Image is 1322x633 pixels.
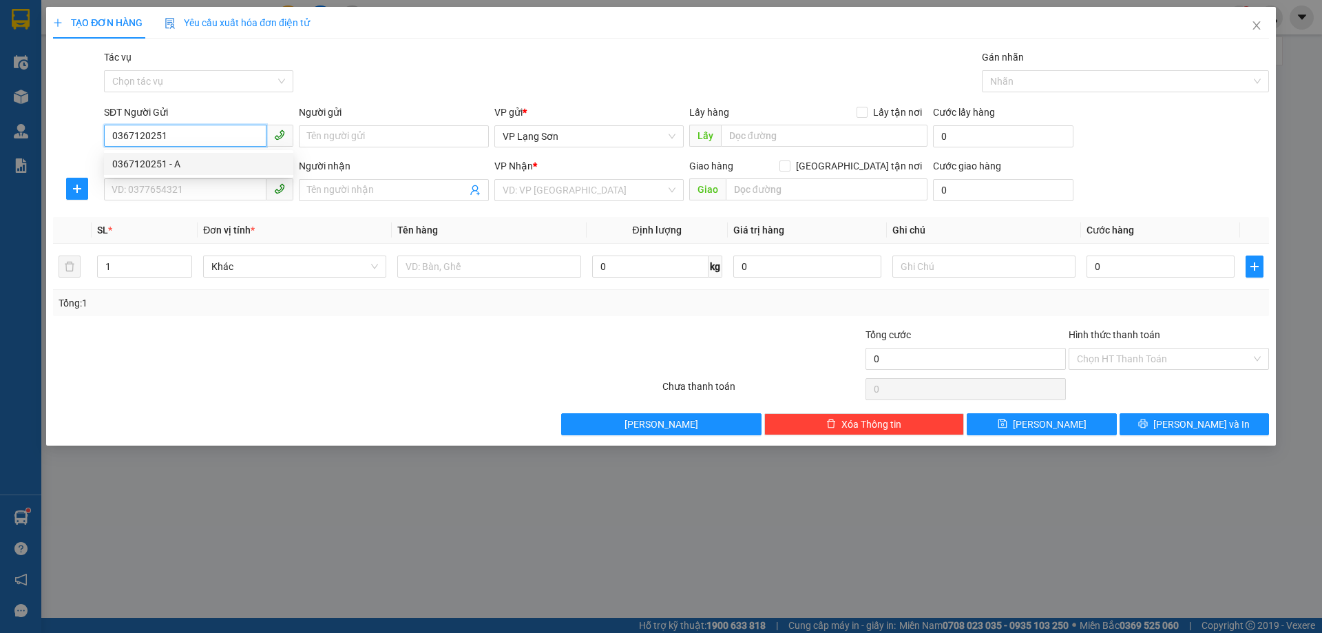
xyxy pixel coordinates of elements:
span: VP Nhận [494,160,533,172]
span: Lấy tận nơi [868,105,927,120]
span: printer [1138,419,1148,430]
span: [PERSON_NAME] [1013,417,1087,432]
span: Cước hàng [1087,225,1134,236]
label: Tác vụ [104,52,132,63]
span: user-add [470,185,481,196]
label: Cước lấy hàng [933,107,995,118]
input: Ghi Chú [892,256,1076,278]
span: plus [67,183,87,194]
span: kg [709,256,722,278]
div: 0367120251 - A [104,153,293,175]
span: phone [274,129,285,141]
input: 0 [733,256,881,278]
div: Người nhận [299,158,488,174]
span: phone [274,183,285,194]
span: Yêu cầu xuất hóa đơn điện tử [165,17,310,28]
span: Đơn vị tính [203,225,255,236]
span: delete [826,419,836,430]
input: Dọc đường [726,178,927,200]
span: Định lượng [633,225,682,236]
span: plus [1246,261,1263,272]
span: SL [97,225,108,236]
span: Xóa Thông tin [841,417,901,432]
span: close [1251,20,1262,31]
span: TẠO ĐƠN HÀNG [53,17,143,28]
div: SĐT Người Gửi [104,105,293,120]
div: VP gửi [494,105,684,120]
th: Ghi chú [887,217,1081,244]
input: Cước lấy hàng [933,125,1073,147]
span: plus [53,18,63,28]
span: VP Lạng Sơn [503,126,675,147]
span: [GEOGRAPHIC_DATA] tận nơi [790,158,927,174]
span: Giao [689,178,726,200]
div: Chưa thanh toán [661,379,864,403]
span: Giá trị hàng [733,225,784,236]
span: Khác [211,256,378,277]
label: Gán nhãn [982,52,1024,63]
span: save [998,419,1007,430]
button: Close [1237,7,1276,45]
span: Giao hàng [689,160,733,172]
button: save[PERSON_NAME] [967,413,1116,435]
span: Lấy [689,125,721,147]
span: [PERSON_NAME] và In [1153,417,1250,432]
button: printer[PERSON_NAME] và In [1120,413,1269,435]
input: Cước giao hàng [933,179,1073,201]
input: Dọc đường [721,125,927,147]
input: VD: Bàn, Ghế [397,256,580,278]
span: Tổng cước [865,329,911,340]
div: 0367120251 - A [112,156,285,172]
button: delete [59,256,81,278]
button: plus [1246,256,1263,278]
button: [PERSON_NAME] [561,413,762,435]
div: Người gửi [299,105,488,120]
span: Tên hàng [397,225,438,236]
span: Lấy hàng [689,107,729,118]
button: plus [66,178,88,200]
button: deleteXóa Thông tin [764,413,965,435]
label: Cước giao hàng [933,160,1001,172]
label: Hình thức thanh toán [1069,329,1160,340]
img: icon [165,18,176,29]
div: Tổng: 1 [59,295,510,311]
span: [PERSON_NAME] [625,417,698,432]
